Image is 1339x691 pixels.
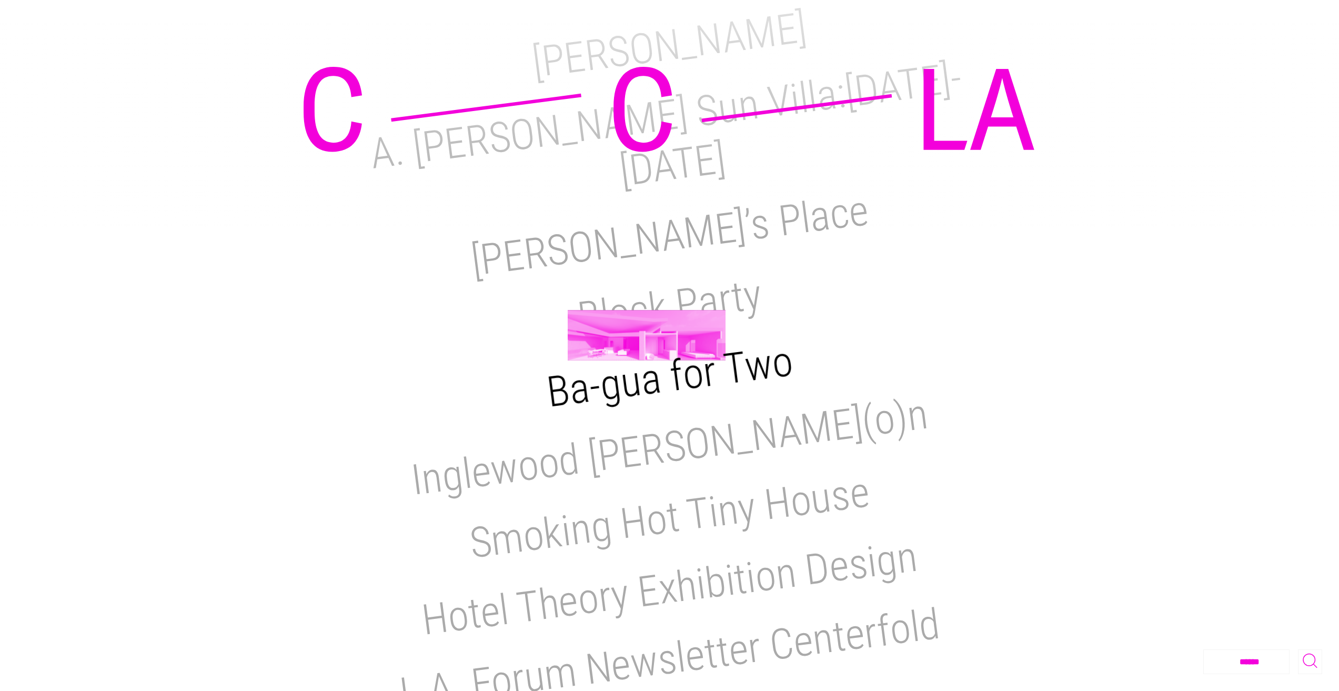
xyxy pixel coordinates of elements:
a: [PERSON_NAME]’s Place [468,185,871,286]
a: Inglewood [PERSON_NAME](o)n [408,389,931,506]
a: Block Party [575,270,764,343]
a: Smoking Hot Tiny House [467,467,872,568]
button: Toggle Search [1298,649,1322,674]
a: [PERSON_NAME] [529,3,810,88]
a: Hotel Theory Exhibition Design [419,532,920,645]
a: Ba-gua for Two [543,336,795,417]
a: A. [PERSON_NAME] Sun Villa:[DATE]-[DATE] [368,53,965,196]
